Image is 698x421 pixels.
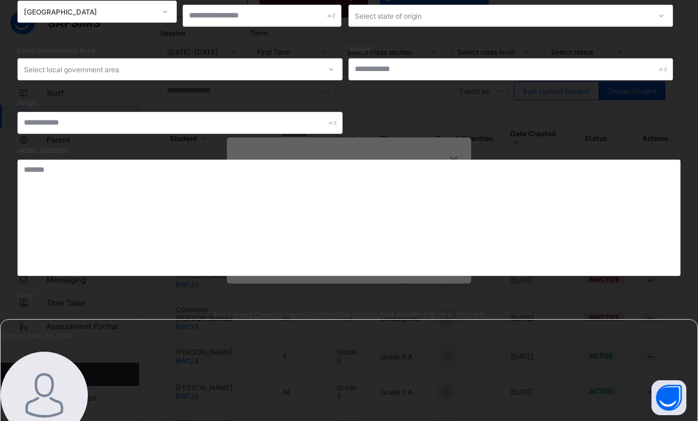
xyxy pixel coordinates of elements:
[17,99,38,107] label: Height
[24,58,119,80] div: Select local government area
[651,380,686,415] button: Open asap
[24,8,155,16] div: [GEOGRAPHIC_DATA]
[17,47,95,55] span: Local Government Area
[348,45,371,54] label: Weight
[305,309,485,319] span: Confirm the details and create the new student
[17,291,33,299] span: Next
[214,310,304,319] span: Review and Create Student
[355,5,422,27] div: Select state of origin
[1,331,72,340] span: Section One: Bio Data
[17,147,69,155] label: Home Address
